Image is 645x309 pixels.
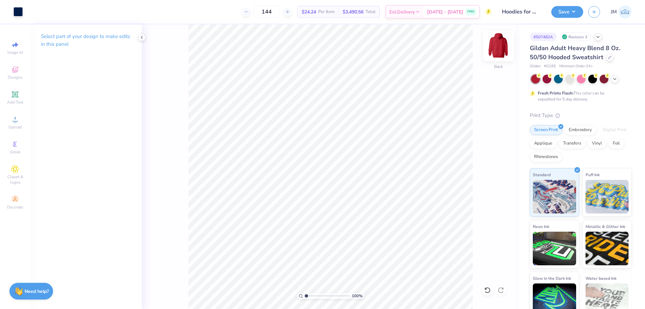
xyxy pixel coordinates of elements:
[494,64,503,70] div: Back
[559,64,593,69] span: Minimum Order: 24 +
[10,149,20,155] span: Greek
[611,5,632,18] a: JM
[551,6,583,18] button: Save
[533,232,576,265] img: Neon Ink
[7,50,23,55] span: Image AI
[365,8,376,15] span: Total
[41,33,131,48] p: Select part of your design to make edits in this panel
[598,125,631,135] div: Digital Print
[586,223,625,230] span: Metallic & Glitter Ink
[608,139,624,149] div: Foil
[389,8,415,15] span: Est. Delivery
[559,139,586,149] div: Transfers
[538,90,573,96] strong: Fresh Prints Flash:
[254,6,280,18] input: – –
[533,223,549,230] span: Neon Ink
[618,5,632,18] img: Joshua Macky Gaerlan
[343,8,363,15] span: $3,490.56
[302,8,316,15] span: $24.24
[485,32,512,59] img: Back
[467,9,474,14] span: FREE
[3,174,27,185] span: Clipart & logos
[530,33,557,41] div: # 507482A
[530,112,632,119] div: Print Type
[533,275,571,282] span: Glow in the Dark Ink
[318,8,335,15] span: Per Item
[8,75,23,80] span: Designs
[586,171,600,178] span: Puff Ink
[544,64,556,69] span: # G185
[530,139,557,149] div: Applique
[611,8,617,16] span: JM
[538,90,620,102] div: This color can be expedited for 5 day delivery.
[7,204,23,210] span: Decorate
[7,100,23,105] span: Add Text
[25,288,49,295] strong: Need help?
[530,44,620,61] span: Gildan Adult Heavy Blend 8 Oz. 50/50 Hooded Sweatshirt
[586,232,629,265] img: Metallic & Glitter Ink
[497,5,546,18] input: Untitled Design
[560,33,591,41] div: Revision 3
[588,139,606,149] div: Vinyl
[533,180,576,214] img: Standard
[533,171,551,178] span: Standard
[586,180,629,214] img: Puff Ink
[530,64,541,69] span: Gildan
[586,275,616,282] span: Water based Ink
[427,8,463,15] span: [DATE] - [DATE]
[352,293,362,299] span: 100 %
[530,125,562,135] div: Screen Print
[8,124,22,130] span: Upload
[564,125,596,135] div: Embroidery
[530,152,562,162] div: Rhinestones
